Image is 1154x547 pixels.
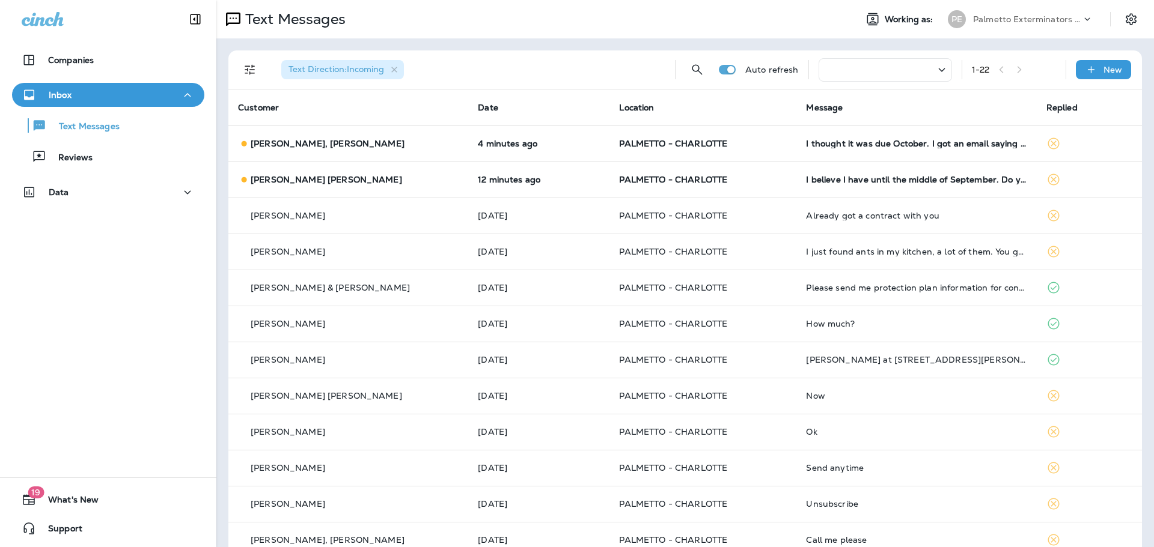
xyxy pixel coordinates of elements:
[619,282,727,293] span: PALMETTO - CHARLOTTE
[48,55,94,65] p: Companies
[240,10,346,28] p: Text Messages
[806,283,1027,292] div: Please send me protection plan information for consideration
[619,534,727,545] span: PALMETTO - CHARLOTTE
[806,102,843,113] span: Message
[619,390,727,401] span: PALMETTO - CHARLOTTE
[806,535,1027,545] div: Call me please
[478,211,600,220] p: Aug 11, 2025 12:12 AM
[12,113,204,138] button: Text Messages
[619,426,727,437] span: PALMETTO - CHARLOTTE
[478,319,600,328] p: Aug 8, 2025 12:30 PM
[281,60,404,79] div: Text Direction:Incoming
[478,139,600,148] p: Aug 13, 2025 09:45 AM
[12,48,204,72] button: Companies
[478,247,600,256] p: Aug 9, 2025 08:47 PM
[12,180,204,204] button: Data
[619,318,727,329] span: PALMETTO - CHARLOTTE
[49,90,72,100] p: Inbox
[251,463,325,473] p: [PERSON_NAME]
[948,10,966,28] div: PE
[238,102,279,113] span: Customer
[251,211,325,220] p: [PERSON_NAME]
[619,102,654,113] span: Location
[238,58,262,82] button: Filters
[478,355,600,364] p: Aug 7, 2025 07:19 AM
[251,427,325,437] p: [PERSON_NAME]
[36,524,82,538] span: Support
[478,427,600,437] p: Aug 5, 2025 02:15 PM
[12,144,204,169] button: Reviews
[806,355,1027,364] div: George M Roscoe senior at 1825 GIANA LANE 28112 STOP SERVICE. AUGUST 11TH 2025
[806,139,1027,148] div: I thought it was due October. I got an email saying October.
[478,535,600,545] p: Aug 5, 2025 10:11 AM
[619,354,727,365] span: PALMETTO - CHARLOTTE
[288,64,384,74] span: Text Direction : Incoming
[619,138,727,149] span: PALMETTO - CHARLOTTE
[806,427,1027,437] div: Ok
[806,175,1027,184] div: I believe I have until the middle of September. Do you mind if I pay it when I get paid September...
[806,319,1027,328] div: How much?
[806,211,1027,220] div: Already got a contract with you
[619,174,727,185] span: PALMETTO - CHARLOTTE
[251,391,402,400] p: [PERSON_NAME] [PERSON_NAME]
[28,486,44,498] span: 19
[1104,65,1122,74] p: New
[806,247,1027,256] div: I just found ants in my kitchen, a lot of them. You guys just came out and sprayed. I think you n...
[806,463,1027,473] div: Send anytime
[46,153,93,164] p: Reviews
[478,463,600,473] p: Aug 5, 2025 01:28 PM
[12,488,204,512] button: 19What's New
[478,102,498,113] span: Date
[12,516,204,540] button: Support
[478,391,600,400] p: Aug 6, 2025 09:27 AM
[478,283,600,292] p: Aug 8, 2025 03:10 PM
[251,247,325,256] p: [PERSON_NAME]
[478,175,600,184] p: Aug 13, 2025 09:37 AM
[745,65,799,74] p: Auto refresh
[619,210,727,221] span: PALMETTO - CHARLOTTE
[251,139,405,148] p: [PERSON_NAME], [PERSON_NAME]
[179,7,212,31] button: Collapse Sidebar
[251,175,402,184] p: [PERSON_NAME] [PERSON_NAME]
[806,499,1027,509] div: Unsubscribe
[47,121,120,133] p: Text Messages
[251,355,325,364] p: [PERSON_NAME]
[36,495,99,509] span: What's New
[973,14,1081,24] p: Palmetto Exterminators LLC
[478,499,600,509] p: Aug 5, 2025 10:16 AM
[885,14,936,25] span: Working as:
[972,65,990,74] div: 1 - 22
[806,391,1027,400] div: Now
[12,83,204,107] button: Inbox
[619,246,727,257] span: PALMETTO - CHARLOTTE
[251,283,410,292] p: [PERSON_NAME] & [PERSON_NAME]
[685,58,709,82] button: Search Messages
[1120,8,1142,30] button: Settings
[251,499,325,509] p: [PERSON_NAME]
[619,462,727,473] span: PALMETTO - CHARLOTTE
[49,187,69,197] p: Data
[1046,102,1078,113] span: Replied
[251,535,405,545] p: [PERSON_NAME], [PERSON_NAME]
[619,498,727,509] span: PALMETTO - CHARLOTTE
[251,319,325,328] p: [PERSON_NAME]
